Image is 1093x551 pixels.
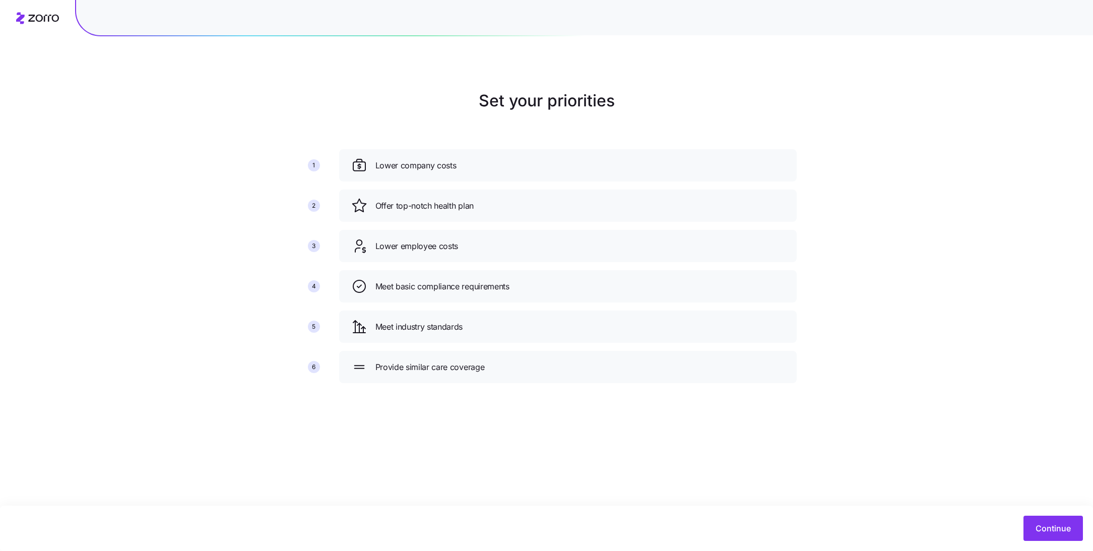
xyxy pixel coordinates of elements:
[375,280,509,293] span: Meet basic compliance requirements
[375,240,459,253] span: Lower employee costs
[308,361,320,373] div: 6
[339,270,797,302] div: Meet basic compliance requirements
[375,200,474,212] span: Offer top-notch health plan
[308,280,320,292] div: 4
[1023,516,1083,541] button: Continue
[375,361,485,374] span: Provide similar care coverage
[339,230,797,262] div: Lower employee costs
[1036,522,1071,534] span: Continue
[339,311,797,343] div: Meet industry standards
[308,240,320,252] div: 3
[339,149,797,181] div: Lower company costs
[339,190,797,222] div: Offer top-notch health plan
[375,159,457,172] span: Lower company costs
[308,321,320,333] div: 5
[375,321,463,333] span: Meet industry standards
[308,200,320,212] div: 2
[297,89,797,113] h1: Set your priorities
[339,351,797,383] div: Provide similar care coverage
[308,159,320,171] div: 1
